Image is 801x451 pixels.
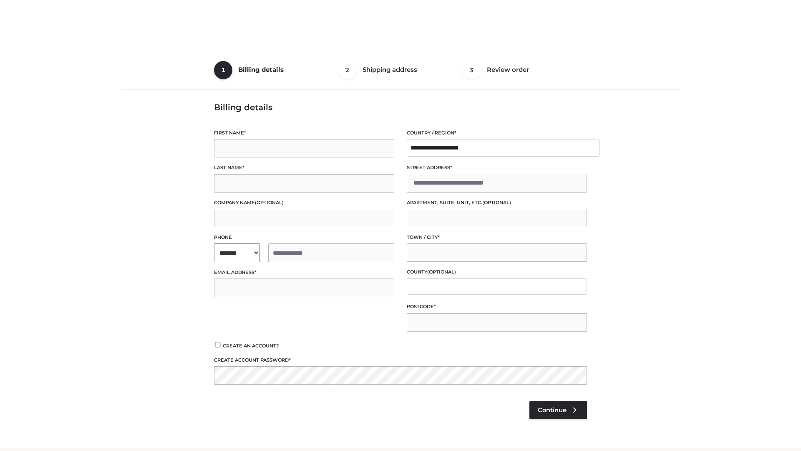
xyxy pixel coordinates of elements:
input: Create an account? [214,342,222,347]
label: Town / City [407,233,587,241]
label: Last name [214,164,394,172]
label: Company name [214,199,394,207]
h3: Billing details [214,102,587,112]
label: Apartment, suite, unit, etc. [407,199,587,207]
span: Create an account? [223,343,279,349]
span: (optional) [427,269,456,275]
a: Continue [529,401,587,419]
span: (optional) [482,200,511,205]
span: 3 [463,61,481,79]
span: Review order [487,66,529,73]
label: Postcode [407,303,587,311]
span: 2 [338,61,357,79]
span: Shipping address [363,66,417,73]
label: County [407,268,587,276]
span: (optional) [255,200,284,205]
span: Billing details [238,66,284,73]
span: Continue [538,406,567,414]
label: Street address [407,164,587,172]
label: Create account password [214,356,587,364]
label: First name [214,129,394,137]
span: 1 [214,61,232,79]
label: Email address [214,269,394,276]
label: Country / Region [407,129,587,137]
label: Phone [214,233,394,241]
